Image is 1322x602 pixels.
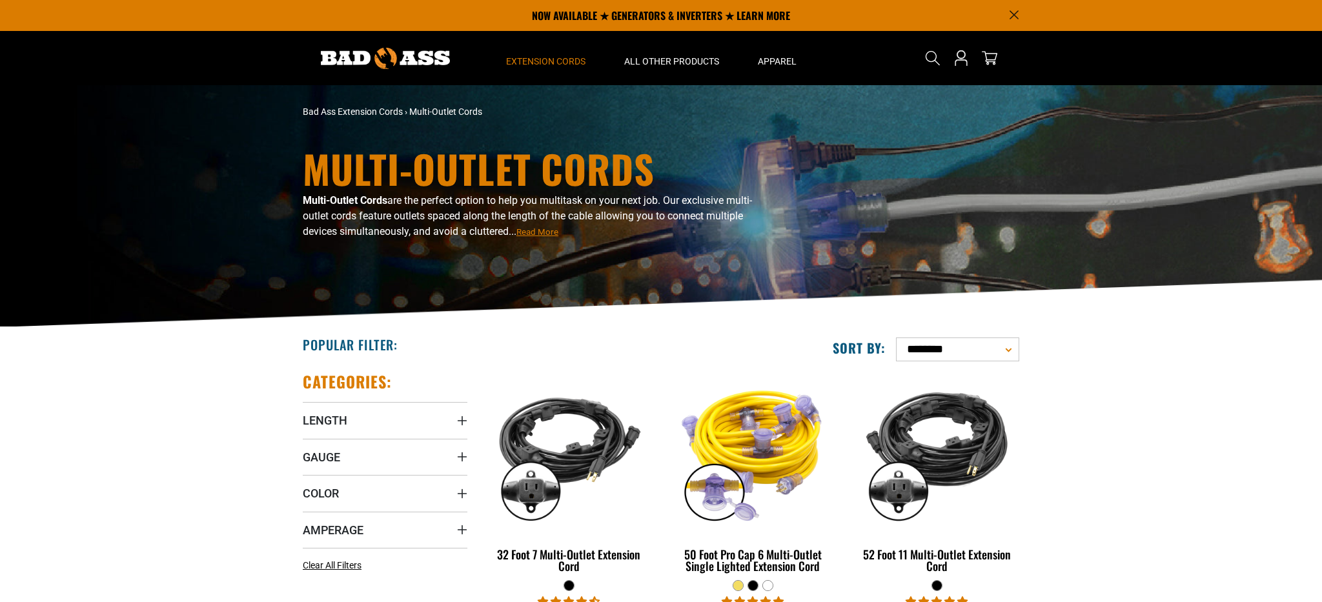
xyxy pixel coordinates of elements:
summary: Amperage [303,512,467,548]
summary: All Other Products [605,31,738,85]
span: › [405,106,407,117]
summary: Gauge [303,439,467,475]
span: Gauge [303,450,340,465]
h1: Multi-Outlet Cords [303,149,774,188]
img: yellow [671,378,834,527]
b: Multi-Outlet Cords [303,194,387,206]
a: yellow 50 Foot Pro Cap 6 Multi-Outlet Single Lighted Extension Cord [671,372,835,579]
summary: Search [922,48,943,68]
span: Color [303,486,339,501]
img: black [488,378,651,527]
div: 32 Foot 7 Multi-Outlet Extension Cord [487,548,651,572]
span: All Other Products [624,55,719,67]
span: Extension Cords [506,55,585,67]
img: Bad Ass Extension Cords [321,48,450,69]
span: Length [303,413,347,428]
summary: Apparel [738,31,816,85]
label: Sort by: [833,339,886,356]
span: Clear All Filters [303,560,361,570]
span: are the perfect option to help you multitask on your next job. Our exclusive multi-outlet cords f... [303,194,752,237]
a: black 52 Foot 11 Multi-Outlet Extension Cord [855,372,1019,579]
div: 50 Foot Pro Cap 6 Multi-Outlet Single Lighted Extension Cord [671,548,835,572]
h2: Categories: [303,372,392,392]
div: 52 Foot 11 Multi-Outlet Extension Cord [855,548,1019,572]
summary: Extension Cords [487,31,605,85]
span: Read More [516,227,558,237]
nav: breadcrumbs [303,105,774,119]
a: Bad Ass Extension Cords [303,106,403,117]
h2: Popular Filter: [303,336,398,353]
span: Apparel [758,55,797,67]
a: Clear All Filters [303,559,367,572]
span: Amperage [303,523,363,537]
summary: Length [303,402,467,438]
span: Multi-Outlet Cords [409,106,482,117]
summary: Color [303,475,467,511]
a: black 32 Foot 7 Multi-Outlet Extension Cord [487,372,651,579]
img: black [855,378,1018,527]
